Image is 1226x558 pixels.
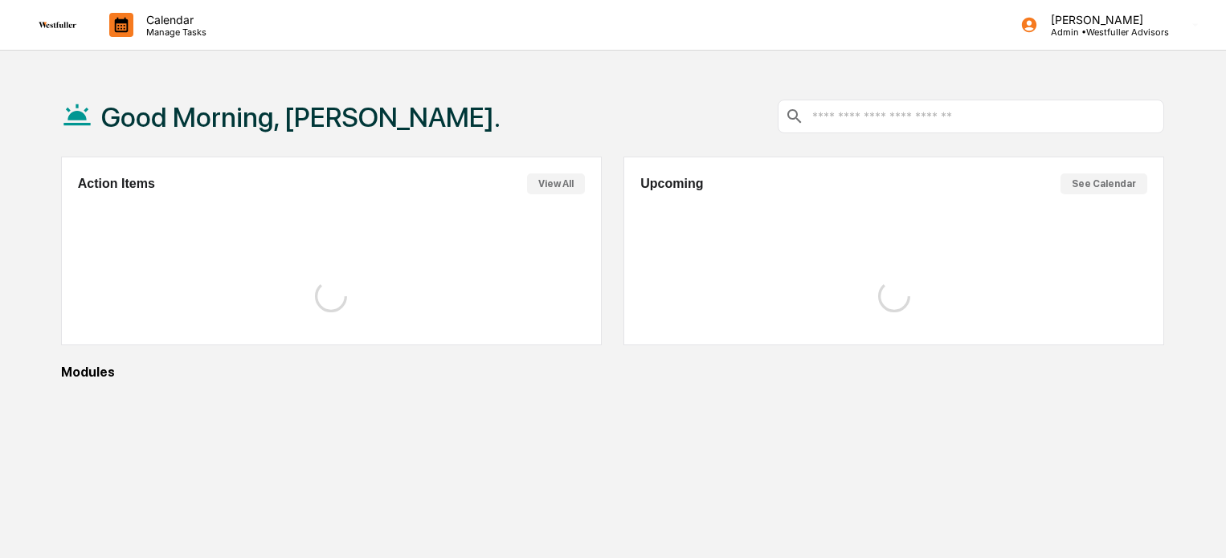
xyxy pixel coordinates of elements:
[101,101,501,133] h1: Good Morning, [PERSON_NAME].
[78,177,155,191] h2: Action Items
[39,22,77,28] img: logo
[1038,26,1169,38] p: Admin • Westfuller Advisors
[133,13,215,26] p: Calendar
[61,365,1164,380] div: Modules
[1038,13,1169,26] p: [PERSON_NAME]
[527,173,585,194] button: View All
[640,177,703,191] h2: Upcoming
[133,26,215,38] p: Manage Tasks
[1060,173,1147,194] button: See Calendar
